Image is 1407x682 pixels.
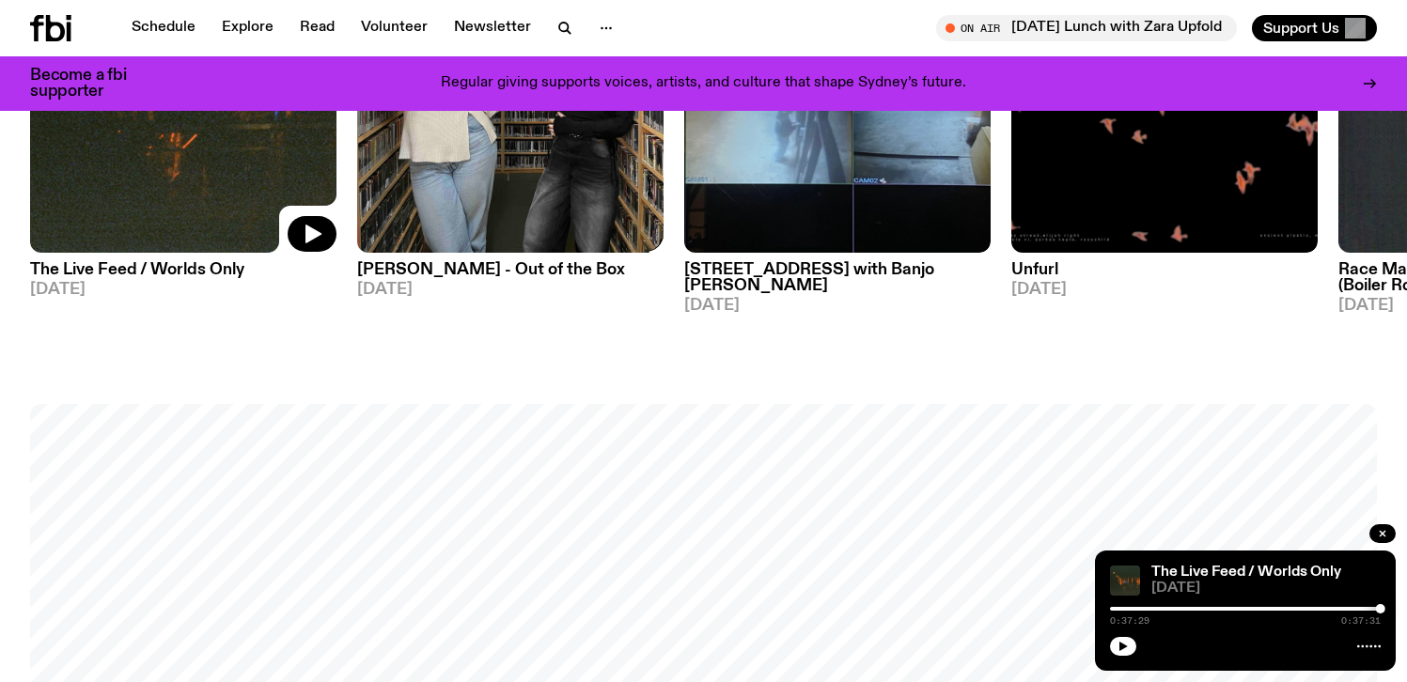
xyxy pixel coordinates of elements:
[289,15,346,41] a: Read
[1011,253,1318,298] a: Unfurl[DATE]
[684,253,991,314] a: [STREET_ADDRESS] with Banjo [PERSON_NAME][DATE]
[1011,262,1318,278] h3: Unfurl
[1151,581,1381,596] span: [DATE]
[1110,616,1149,626] span: 0:37:29
[30,262,336,278] h3: The Live Feed / Worlds Only
[357,253,664,298] a: [PERSON_NAME] - Out of the Box[DATE]
[211,15,285,41] a: Explore
[357,282,664,298] span: [DATE]
[30,68,150,100] h3: Become a fbi supporter
[1263,20,1339,37] span: Support Us
[120,15,207,41] a: Schedule
[936,15,1237,41] button: On Air[DATE] Lunch with Zara Upfold
[1341,616,1381,626] span: 0:37:31
[1011,282,1318,298] span: [DATE]
[1151,565,1341,580] a: The Live Feed / Worlds Only
[1252,15,1377,41] button: Support Us
[443,15,542,41] a: Newsletter
[441,75,966,92] p: Regular giving supports voices, artists, and culture that shape Sydney’s future.
[1110,566,1140,596] img: A grainy film image of shadowy band figures on stage, with red light behind them
[30,282,336,298] span: [DATE]
[357,262,664,278] h3: [PERSON_NAME] - Out of the Box
[30,253,336,298] a: The Live Feed / Worlds Only[DATE]
[684,262,991,294] h3: [STREET_ADDRESS] with Banjo [PERSON_NAME]
[684,298,991,314] span: [DATE]
[350,15,439,41] a: Volunteer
